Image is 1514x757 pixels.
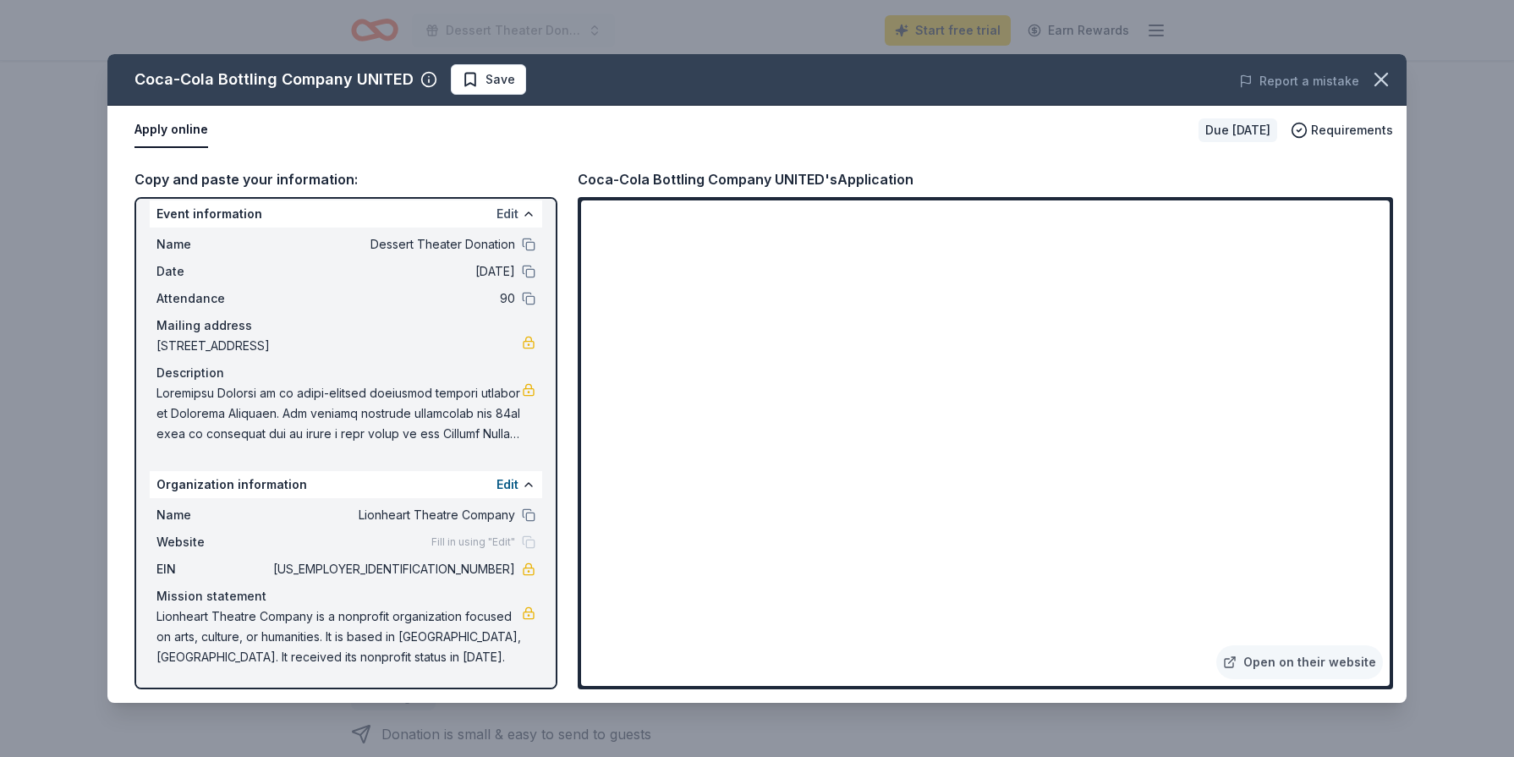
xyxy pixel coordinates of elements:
[134,66,414,93] div: Coca-Cola Bottling Company UNITED
[134,112,208,148] button: Apply online
[1199,118,1277,142] div: Due [DATE]
[270,559,515,579] span: [US_EMPLOYER_IDENTIFICATION_NUMBER]
[431,535,515,549] span: Fill in using "Edit"
[1239,71,1359,91] button: Report a mistake
[156,532,270,552] span: Website
[270,261,515,282] span: [DATE]
[156,288,270,309] span: Attendance
[156,559,270,579] span: EIN
[1216,645,1383,679] a: Open on their website
[270,234,515,255] span: Dessert Theater Donation
[451,64,526,95] button: Save
[156,261,270,282] span: Date
[1291,120,1393,140] button: Requirements
[156,363,535,383] div: Description
[150,471,542,498] div: Organization information
[156,505,270,525] span: Name
[1311,120,1393,140] span: Requirements
[156,586,535,606] div: Mission statement
[496,204,518,224] button: Edit
[578,168,913,190] div: Coca-Cola Bottling Company UNITED's Application
[156,383,522,444] span: Loremipsu Dolorsi am co adipi-elitsed doeiusmod tempori utlabor et Dolorema Aliquaen. Adm veniamq...
[485,69,515,90] span: Save
[270,288,515,309] span: 90
[270,505,515,525] span: Lionheart Theatre Company
[156,315,535,336] div: Mailing address
[156,336,522,356] span: [STREET_ADDRESS]
[156,606,522,667] span: Lionheart Theatre Company is a nonprofit organization focused on arts, culture, or humanities. It...
[496,474,518,495] button: Edit
[150,200,542,228] div: Event information
[156,234,270,255] span: Name
[134,168,557,190] div: Copy and paste your information:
